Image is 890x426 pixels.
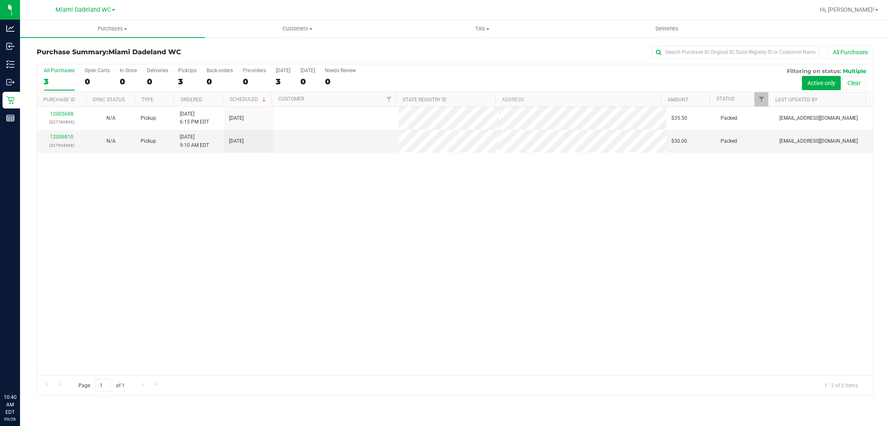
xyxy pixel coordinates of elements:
[108,48,181,56] span: Miami Dadeland WC
[382,92,396,106] a: Filter
[181,97,202,103] a: Ordered
[243,68,266,73] div: Pre-orders
[827,45,873,59] button: All Purchases
[42,141,81,149] p: (327934368)
[721,137,737,145] span: Packed
[120,68,137,73] div: In Store
[787,68,841,74] span: Filtering on status:
[147,77,168,86] div: 0
[842,76,866,90] button: Clear
[141,97,154,103] a: Type
[141,114,156,122] span: Pickup
[668,97,688,103] a: Amount
[207,77,233,86] div: 0
[43,97,75,103] a: Purchase ID
[205,25,389,33] span: Customers
[843,68,866,74] span: Multiple
[147,68,168,73] div: Deliveries
[820,6,874,13] span: Hi, [PERSON_NAME]!
[671,114,687,122] span: $35.50
[671,137,687,145] span: $30.00
[390,20,575,38] a: Tills
[44,68,75,73] div: All Purchases
[106,137,116,145] button: N/A
[403,97,446,103] a: State Registry ID
[278,96,304,102] a: Customer
[141,137,156,145] span: Pickup
[37,48,315,56] h3: Purchase Summary:
[96,379,111,392] input: 1
[55,6,111,13] span: Miami Dadeland WC
[106,138,116,144] span: Not Applicable
[6,24,15,33] inline-svg: Analytics
[390,25,574,33] span: Tills
[178,68,197,73] div: PickUps
[6,42,15,50] inline-svg: Inbound
[106,114,116,122] button: N/A
[229,96,267,102] a: Scheduled
[6,96,15,104] inline-svg: Retail
[802,76,841,90] button: Active only
[818,379,865,391] span: 1 - 2 of 2 items
[4,416,16,422] p: 09/26
[652,46,819,58] input: Search Purchase ID, Original ID, State Registry ID or Customer Name...
[300,77,315,86] div: 0
[754,92,768,106] a: Filter
[779,114,858,122] span: [EMAIL_ADDRESS][DOMAIN_NAME]
[495,92,661,107] th: Address
[6,114,15,122] inline-svg: Reports
[205,20,390,38] a: Customers
[229,137,244,145] span: [DATE]
[8,359,33,384] iframe: Resource center
[85,77,110,86] div: 0
[6,60,15,68] inline-svg: Inventory
[180,110,209,126] span: [DATE] 6:15 PM EDT
[300,68,315,73] div: [DATE]
[6,78,15,86] inline-svg: Outbound
[71,379,131,392] span: Page of 1
[42,118,81,126] p: (327780896)
[779,137,858,145] span: [EMAIL_ADDRESS][DOMAIN_NAME]
[575,20,759,38] a: Deliveries
[50,134,73,140] a: 12006810
[276,77,290,86] div: 3
[207,68,233,73] div: Back-orders
[276,68,290,73] div: [DATE]
[180,133,209,149] span: [DATE] 9:10 AM EDT
[243,77,266,86] div: 0
[106,115,116,121] span: Not Applicable
[44,77,75,86] div: 3
[775,97,817,103] a: Last Updated By
[120,77,137,86] div: 0
[721,114,737,122] span: Packed
[229,114,244,122] span: [DATE]
[20,20,205,38] a: Purchases
[20,25,205,33] span: Purchases
[716,96,734,102] a: Status
[4,393,16,416] p: 10:40 AM EDT
[93,97,125,103] a: Sync Status
[325,77,356,86] div: 0
[644,25,690,33] span: Deliveries
[325,68,356,73] div: Needs Review
[85,68,110,73] div: Open Carts
[50,111,73,117] a: 12005688
[178,77,197,86] div: 3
